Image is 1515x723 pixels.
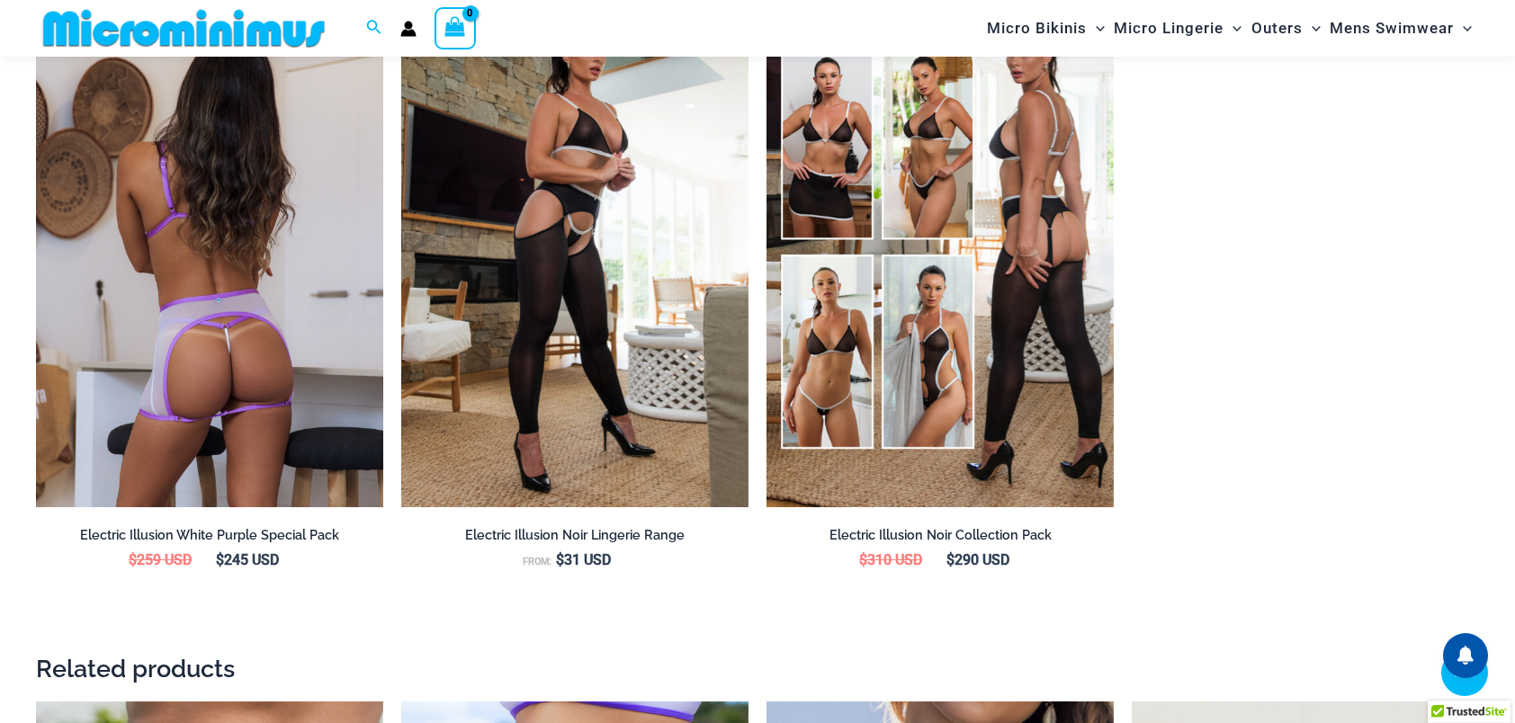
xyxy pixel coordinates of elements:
[946,551,955,568] span: $
[766,527,1114,550] a: Electric Illusion Noir Collection Pack
[216,551,224,568] span: $
[982,5,1109,51] a: Micro BikinisMenu ToggleMenu Toggle
[1251,5,1303,51] span: Outers
[1330,5,1454,51] span: Mens Swimwear
[129,551,137,568] span: $
[36,527,383,550] a: Electric Illusion White Purple Special Pack
[556,551,611,568] bdi: 31 USD
[556,551,564,568] span: $
[400,21,417,37] a: Account icon link
[859,551,867,568] span: $
[36,653,1479,684] h2: Related products
[435,7,476,49] a: View Shopping Cart, empty
[987,5,1087,51] span: Micro Bikinis
[946,551,1009,568] bdi: 290 USD
[401,527,749,550] a: Electric Illusion Noir Lingerie Range
[366,17,382,40] a: Search icon link
[1247,5,1325,51] a: OutersMenu ToggleMenu Toggle
[980,3,1479,54] nav: Site Navigation
[1303,5,1321,51] span: Menu Toggle
[766,527,1114,544] h2: Electric Illusion Noir Collection Pack
[1454,5,1472,51] span: Menu Toggle
[401,527,749,544] h2: Electric Illusion Noir Lingerie Range
[36,527,383,544] h2: Electric Illusion White Purple Special Pack
[523,556,551,567] span: From:
[1109,5,1246,51] a: Micro LingerieMenu ToggleMenu Toggle
[216,551,279,568] bdi: 245 USD
[859,551,922,568] bdi: 310 USD
[36,8,332,49] img: MM SHOP LOGO FLAT
[1224,5,1242,51] span: Menu Toggle
[1325,5,1476,51] a: Mens SwimwearMenu ToggleMenu Toggle
[1114,5,1224,51] span: Micro Lingerie
[1087,5,1105,51] span: Menu Toggle
[129,551,192,568] bdi: 259 USD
